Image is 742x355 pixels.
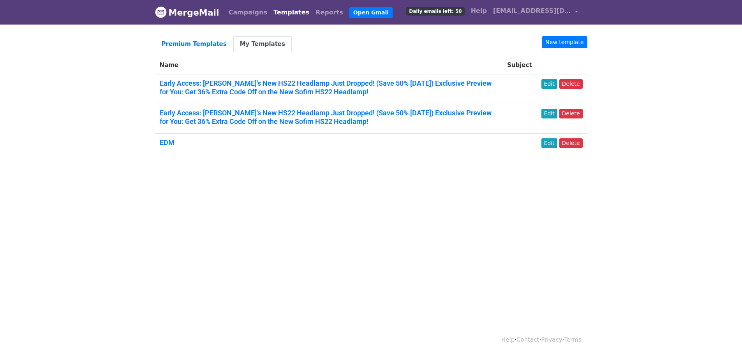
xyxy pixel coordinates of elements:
a: Reports [312,5,346,20]
a: Templates [270,5,312,20]
a: Delete [559,138,583,148]
a: Help [501,336,515,343]
a: [EMAIL_ADDRESS][DOMAIN_NAME] [490,3,581,21]
a: Privacy [541,336,562,343]
a: Edit [541,109,557,118]
a: My Templates [233,36,292,52]
a: Edit [541,138,557,148]
th: Name [155,56,502,74]
a: MergeMail [155,4,219,21]
a: Premium Templates [155,36,233,52]
span: [EMAIL_ADDRESS][DOMAIN_NAME] [493,6,571,16]
a: EDM [160,138,174,147]
img: MergeMail logo [155,6,167,18]
a: Help [468,3,490,19]
a: Terms [564,336,581,343]
a: Campaigns [226,5,270,20]
a: New template [542,36,587,48]
a: Early Access: [PERSON_NAME]'s New HS22 Headlamp Just Dropped! (Save 50% [DATE]) Exclusive Preview... [160,109,492,125]
a: Delete [559,79,583,89]
span: Daily emails left: 50 [406,7,464,16]
a: Edit [541,79,557,89]
a: Contact [516,336,539,343]
a: Delete [559,109,583,118]
th: Subject [502,56,537,74]
a: Early Access: [PERSON_NAME]'s New HS22 Headlamp Just Dropped! (Save 50% [DATE]) Exclusive Preview... [160,79,492,96]
a: Daily emails left: 50 [403,3,467,19]
a: Open Gmail [349,7,393,18]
